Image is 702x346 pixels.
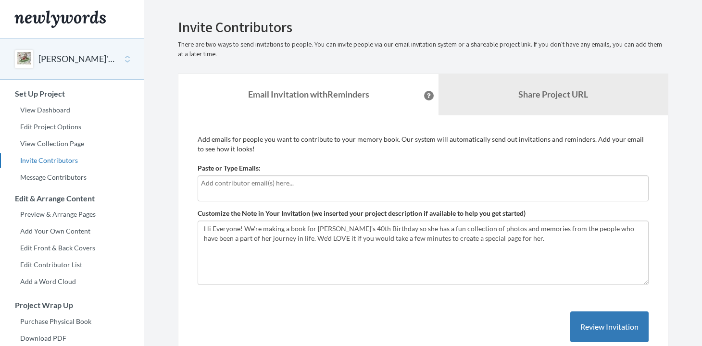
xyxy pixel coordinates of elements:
h2: Invite Contributors [178,19,668,35]
p: Add emails for people you want to contribute to your memory book. Our system will automatically s... [198,135,649,154]
button: [PERSON_NAME]'s 40th Birthday! [38,53,116,65]
button: Review Invitation [570,311,649,343]
input: Add contributor email(s) here... [201,178,645,188]
label: Customize the Note in Your Invitation (we inserted your project description if available to help ... [198,209,526,218]
h3: Edit & Arrange Content [0,194,144,203]
h3: Project Wrap Up [0,301,144,309]
textarea: Hi Everyone! We're making a book for [PERSON_NAME]'s 40th Birthday so she has a fun collection of... [198,221,649,285]
p: There are two ways to send invitations to people. You can invite people via our email invitation ... [178,40,668,59]
strong: Email Invitation with Reminders [248,89,369,99]
img: Newlywords logo [14,11,106,28]
b: Share Project URL [518,89,588,99]
h3: Set Up Project [0,89,144,98]
label: Paste or Type Emails: [198,163,261,173]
